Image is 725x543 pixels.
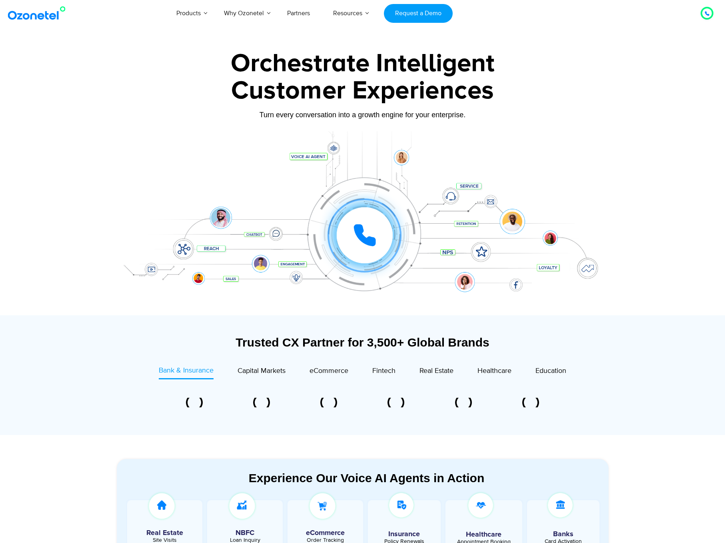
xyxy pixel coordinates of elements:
[497,398,564,407] div: 6 of 6
[430,398,497,407] div: 5 of 6
[295,398,362,407] div: 3 of 6
[113,51,613,76] div: Orchestrate Intelligent
[161,398,565,407] div: Image Carousel
[419,367,453,375] span: Real Estate
[159,366,214,375] span: Bank & Insurance
[211,529,279,537] h5: NBFC
[238,367,286,375] span: Capital Markets
[131,537,199,543] div: Site Visits
[531,531,596,538] h5: Banks
[477,367,511,375] span: Healthcare
[292,529,359,537] h5: eCommerce
[113,110,613,119] div: Turn every conversation into a growth engine for your enterprise.
[477,365,511,379] a: Healthcare
[372,365,395,379] a: Fintech
[125,471,609,485] div: Experience Our Voice AI Agents in Action
[535,367,566,375] span: Education
[451,531,516,538] h5: Healthcare
[238,365,286,379] a: Capital Markets
[159,365,214,379] a: Bank & Insurance
[228,398,295,407] div: 2 of 6
[419,365,453,379] a: Real Estate
[372,367,395,375] span: Fintech
[161,398,228,407] div: 1 of 6
[310,367,348,375] span: eCommerce
[310,365,348,379] a: eCommerce
[113,72,613,110] div: Customer Experiences
[131,529,199,537] h5: Real Estate
[117,335,609,349] div: Trusted CX Partner for 3,500+ Global Brands
[384,4,452,23] a: Request a Demo
[535,365,566,379] a: Education
[372,531,437,538] h5: Insurance
[362,398,429,407] div: 4 of 6
[292,537,359,543] div: Order Tracking
[211,537,279,543] div: Loan Inquiry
